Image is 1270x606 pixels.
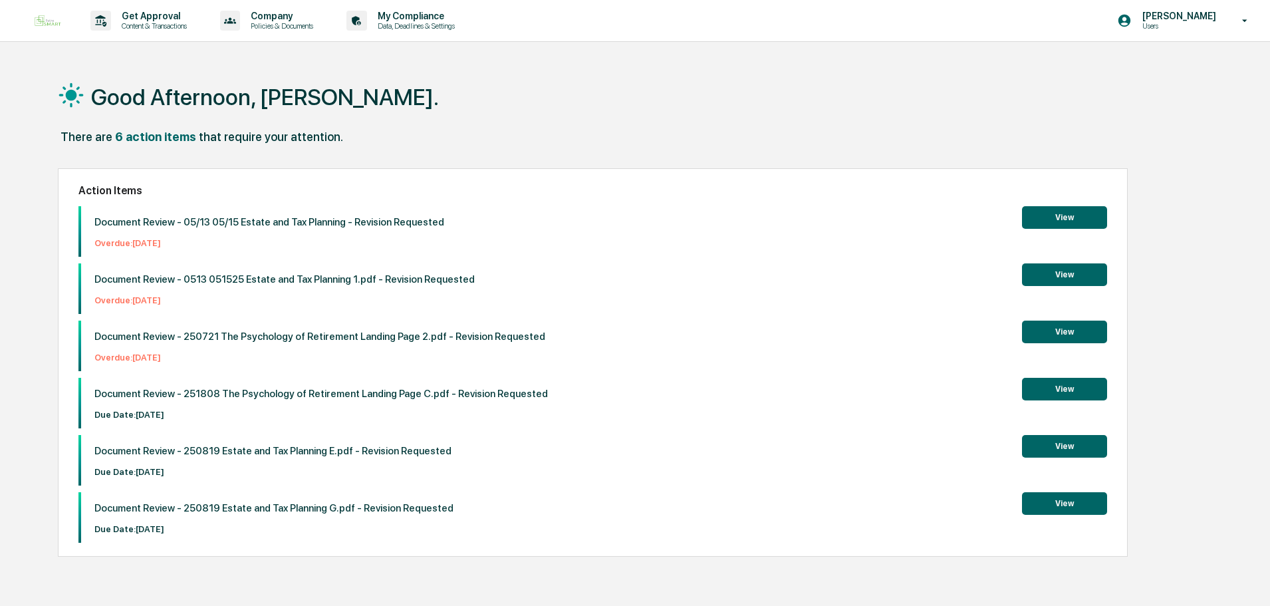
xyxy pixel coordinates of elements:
p: Users [1132,21,1223,31]
p: Document Review - 250721 The Psychology of Retirement Landing Page 2.pdf - Revision Requested [94,331,545,343]
button: View [1022,263,1107,286]
a: View [1022,210,1107,223]
p: Policies & Documents [240,21,320,31]
button: View [1022,435,1107,458]
p: Due Date: [DATE] [94,467,451,477]
div: 6 action items [115,130,196,144]
p: Due Date: [DATE] [94,410,548,420]
p: Document Review - 250819 Estate and Tax Planning G.pdf - Revision Requested [94,502,453,514]
p: Overdue: [DATE] [94,295,475,305]
p: Overdue: [DATE] [94,238,444,248]
h1: Good Afternoon, [PERSON_NAME]. [91,84,439,110]
a: View [1022,496,1107,509]
p: Document Review - 251808 The Psychology of Retirement Landing Page C.pdf - Revision Requested [94,388,548,400]
img: logo [32,13,64,29]
p: Document Review - 250819 Estate and Tax Planning E.pdf - Revision Requested [94,445,451,457]
a: View [1022,325,1107,337]
p: Get Approval [111,11,193,21]
p: My Compliance [367,11,461,21]
div: There are [61,130,112,144]
a: View [1022,439,1107,452]
p: [PERSON_NAME] [1132,11,1223,21]
button: View [1022,378,1107,400]
button: View [1022,206,1107,229]
a: View [1022,382,1107,394]
button: View [1022,321,1107,343]
p: Content & Transactions [111,21,193,31]
p: Data, Deadlines & Settings [367,21,461,31]
div: that require your attention. [199,130,343,144]
a: View [1022,267,1107,280]
p: Company [240,11,320,21]
p: Document Review - 05/13 05/15 Estate and Tax Planning - Revision Requested [94,216,444,228]
h2: Action Items [78,184,1107,197]
p: Due Date: [DATE] [94,524,453,534]
p: Document Review - 0513 051525 Estate and Tax Planning 1.pdf - Revision Requested [94,273,475,285]
p: Overdue: [DATE] [94,353,545,363]
button: View [1022,492,1107,515]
